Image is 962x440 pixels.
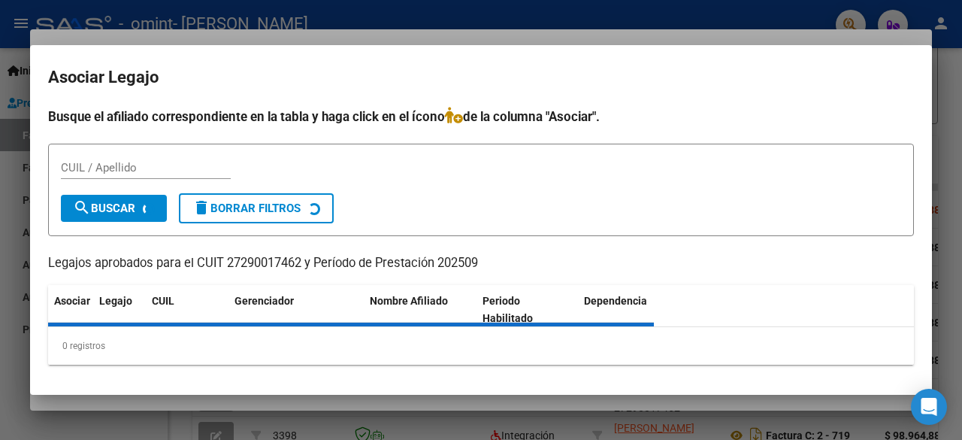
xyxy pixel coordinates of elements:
[48,63,914,92] h2: Asociar Legajo
[179,193,334,223] button: Borrar Filtros
[48,107,914,126] h4: Busque el afiliado correspondiente en la tabla y haga click en el ícono de la columna "Asociar".
[73,202,135,215] span: Buscar
[911,389,947,425] div: Open Intercom Messenger
[146,285,228,335] datatable-header-cell: CUIL
[364,285,476,335] datatable-header-cell: Nombre Afiliado
[234,295,294,307] span: Gerenciador
[584,295,647,307] span: Dependencia
[578,285,691,335] datatable-header-cell: Dependencia
[192,199,210,217] mat-icon: delete
[54,295,90,307] span: Asociar
[61,195,167,222] button: Buscar
[93,285,146,335] datatable-header-cell: Legajo
[476,285,578,335] datatable-header-cell: Periodo Habilitado
[73,199,91,217] mat-icon: search
[370,295,448,307] span: Nombre Afiliado
[48,254,914,273] p: Legajos aprobados para el CUIT 27290017462 y Período de Prestación 202509
[48,327,914,365] div: 0 registros
[483,295,533,324] span: Periodo Habilitado
[228,285,364,335] datatable-header-cell: Gerenciador
[48,285,93,335] datatable-header-cell: Asociar
[192,202,301,215] span: Borrar Filtros
[99,295,132,307] span: Legajo
[152,295,174,307] span: CUIL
